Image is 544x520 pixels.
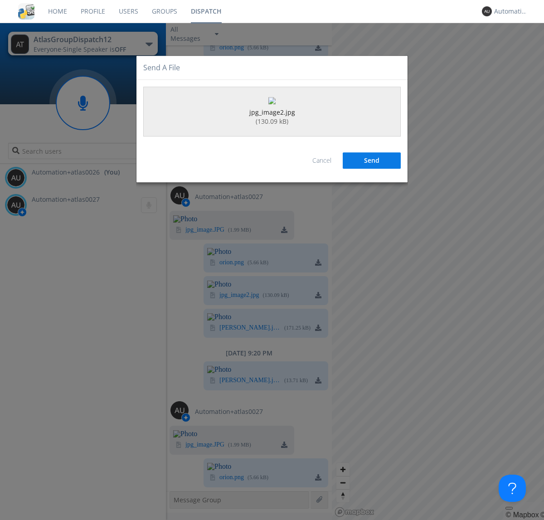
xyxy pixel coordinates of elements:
h4: Send a file [143,63,180,73]
img: cddb5a64eb264b2086981ab96f4c1ba7 [18,3,34,19]
img: 373638.png [482,6,492,16]
img: ed99ff5f-ca1e-4217-90ea-bf505fb43cbb [268,97,276,105]
a: Cancel [312,156,331,165]
div: Automation+atlas0026 [494,7,528,16]
div: jpg_image2.jpg [249,108,295,117]
button: Send [343,153,401,169]
div: ( 130.09 kB ) [256,117,288,126]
